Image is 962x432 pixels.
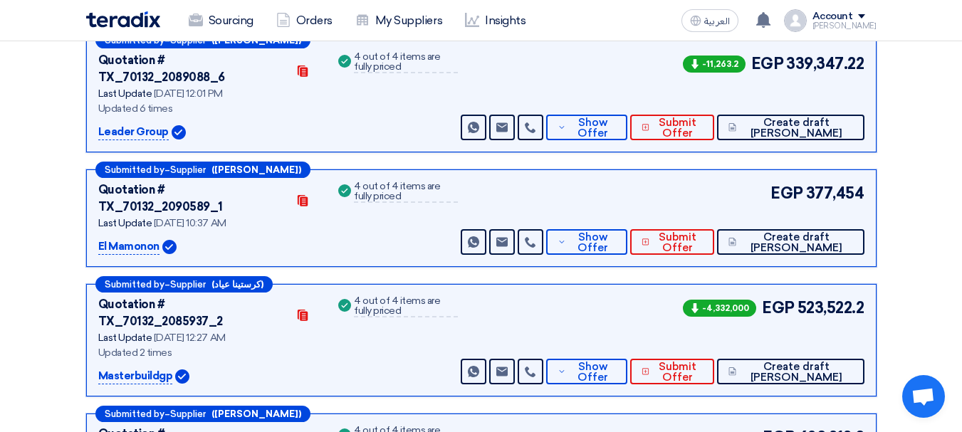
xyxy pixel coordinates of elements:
[740,117,853,139] span: Create draft [PERSON_NAME]
[812,22,877,30] div: [PERSON_NAME]
[98,332,152,344] span: Last Update
[630,115,714,140] button: Submit Offer
[717,359,864,384] button: Create draft [PERSON_NAME]
[798,296,864,320] span: 523,522.2
[98,52,288,86] div: Quotation # TX_70132_2089088_6
[154,88,223,100] span: [DATE] 12:01 PM
[740,232,853,253] span: Create draft [PERSON_NAME]
[105,165,164,174] span: Submitted by
[630,229,714,255] button: Submit Offer
[211,280,263,289] b: (كرستينا عياد)
[177,5,265,36] a: Sourcing
[812,11,853,23] div: Account
[162,240,177,254] img: Verified Account
[762,296,795,320] span: EGP
[570,362,616,383] span: Show Offer
[806,181,864,205] span: 377,454
[717,229,864,255] button: Create draft [PERSON_NAME]
[98,88,152,100] span: Last Update
[354,52,458,73] div: 4 out of 4 items are fully priced
[570,232,616,253] span: Show Offer
[265,5,344,36] a: Orders
[211,36,301,45] b: ([PERSON_NAME])
[95,162,310,178] div: –
[105,36,164,45] span: Submitted by
[170,165,206,174] span: Supplier
[98,238,160,255] p: El Mamonon
[211,409,301,418] b: ([PERSON_NAME])
[95,406,310,422] div: –
[354,296,458,317] div: 4 out of 4 items are fully priced
[570,117,616,139] span: Show Offer
[105,409,164,418] span: Submitted by
[653,117,703,139] span: Submit Offer
[546,115,627,140] button: Show Offer
[704,16,730,26] span: العربية
[98,181,288,216] div: Quotation # TX_70132_2090589_1
[751,52,784,75] span: EGP
[98,368,173,385] p: Masterbuildgp
[211,165,301,174] b: ([PERSON_NAME])
[154,332,226,344] span: [DATE] 12:27 AM
[170,36,206,45] span: Supplier
[98,217,152,229] span: Last Update
[170,280,206,289] span: Supplier
[86,11,160,28] img: Teradix logo
[683,300,756,317] span: -4,332,000
[172,125,186,139] img: Verified Account
[902,375,945,418] a: Open chat
[98,101,319,116] div: Updated 6 times
[354,181,458,203] div: 4 out of 4 items are fully priced
[154,217,226,229] span: [DATE] 10:37 AM
[740,362,853,383] span: Create draft [PERSON_NAME]
[95,276,273,293] div: –
[546,359,627,384] button: Show Offer
[770,181,803,205] span: EGP
[546,229,627,255] button: Show Offer
[653,362,703,383] span: Submit Offer
[784,9,807,32] img: profile_test.png
[786,52,864,75] span: 339,347.22
[175,369,189,384] img: Verified Account
[681,9,738,32] button: العربية
[717,115,864,140] button: Create draft [PERSON_NAME]
[344,5,454,36] a: My Suppliers
[98,124,169,141] p: Leader Group
[98,296,288,330] div: Quotation # TX_70132_2085937_2
[98,345,319,360] div: Updated 2 times
[454,5,537,36] a: Insights
[170,409,206,418] span: Supplier
[105,280,164,289] span: Submitted by
[630,359,714,384] button: Submit Offer
[653,232,703,253] span: Submit Offer
[683,56,746,73] span: -11,263.2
